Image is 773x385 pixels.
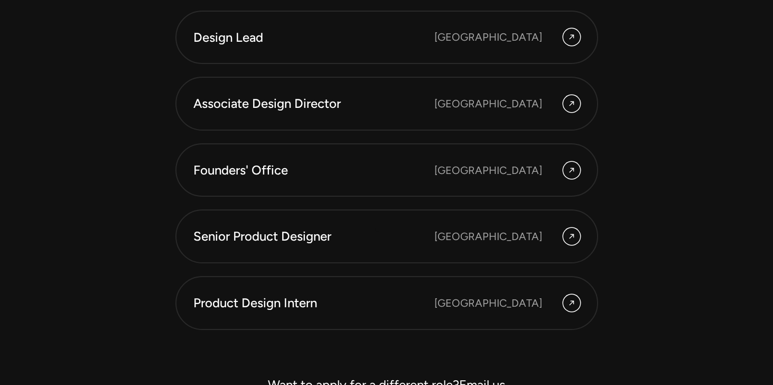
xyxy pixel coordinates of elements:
[175,77,598,131] a: Associate Design Director [GEOGRAPHIC_DATA]
[434,228,542,244] div: [GEOGRAPHIC_DATA]
[434,162,542,178] div: [GEOGRAPHIC_DATA]
[434,295,542,311] div: [GEOGRAPHIC_DATA]
[193,294,434,312] div: Product Design Intern
[193,227,434,245] div: Senior Product Designer
[175,276,598,330] a: Product Design Intern [GEOGRAPHIC_DATA]
[175,209,598,263] a: Senior Product Designer [GEOGRAPHIC_DATA]
[175,143,598,197] a: Founders' Office [GEOGRAPHIC_DATA]
[193,161,434,179] div: Founders' Office
[434,96,542,112] div: [GEOGRAPHIC_DATA]
[193,95,434,113] div: Associate Design Director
